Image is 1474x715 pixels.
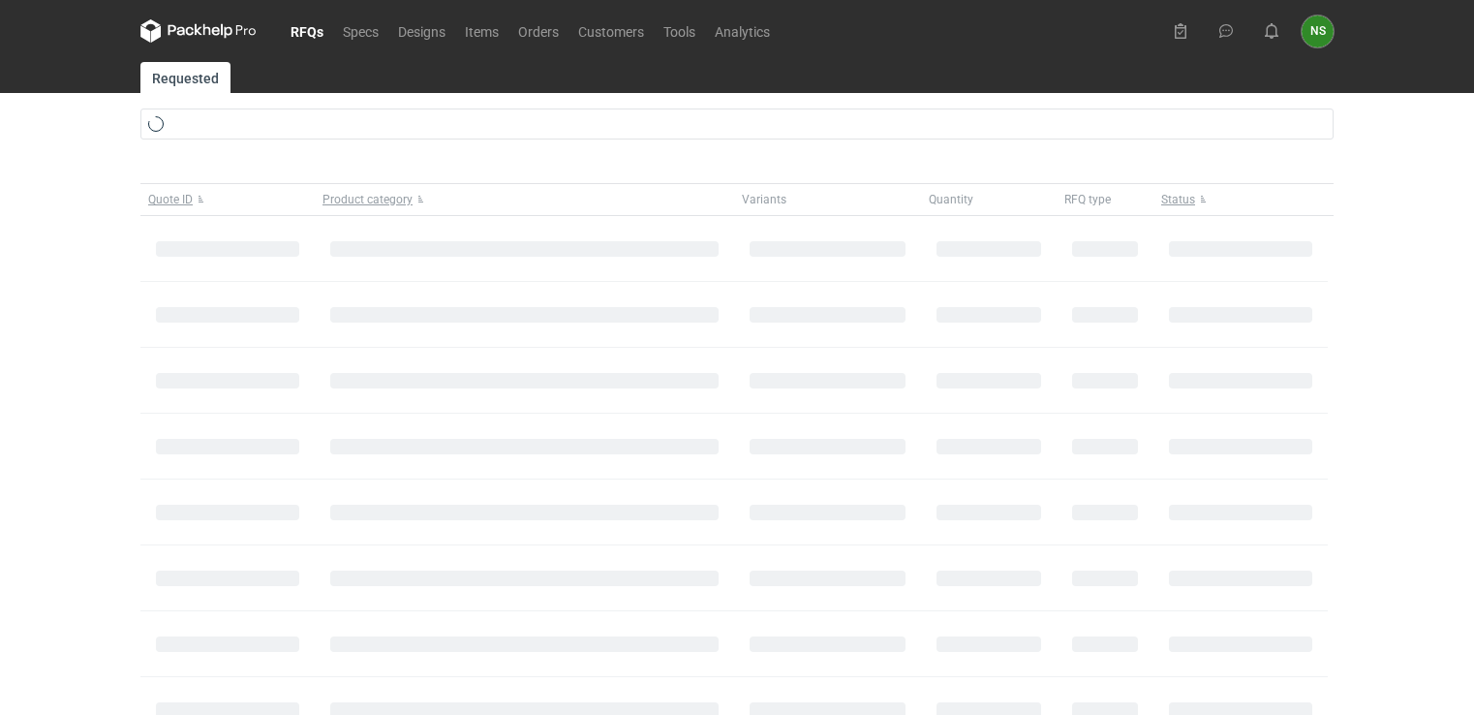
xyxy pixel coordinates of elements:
[929,192,973,207] span: Quantity
[1161,192,1195,207] span: Status
[315,184,734,215] button: Product category
[333,19,388,43] a: Specs
[1064,192,1111,207] span: RFQ type
[654,19,705,43] a: Tools
[1153,184,1328,215] button: Status
[140,184,315,215] button: Quote ID
[568,19,654,43] a: Customers
[455,19,508,43] a: Items
[388,19,455,43] a: Designs
[508,19,568,43] a: Orders
[140,62,230,93] a: Requested
[705,19,780,43] a: Analytics
[140,19,257,43] svg: Packhelp Pro
[1302,16,1334,47] div: Natalia Stępak
[148,192,193,207] span: Quote ID
[1302,16,1334,47] button: NS
[322,192,413,207] span: Product category
[281,19,333,43] a: RFQs
[742,192,786,207] span: Variants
